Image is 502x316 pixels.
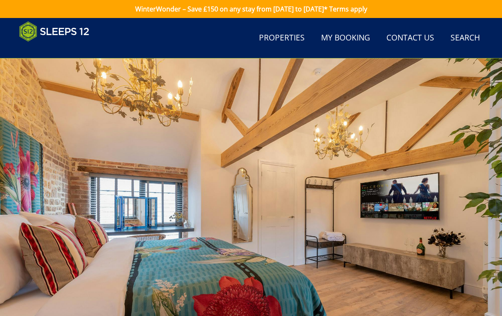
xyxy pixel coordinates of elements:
a: My Booking [318,29,373,47]
a: Search [447,29,483,47]
a: Properties [256,29,308,47]
a: Contact Us [383,29,437,47]
iframe: Customer reviews powered by Trustpilot [15,47,101,54]
img: Sleeps 12 [19,21,89,42]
